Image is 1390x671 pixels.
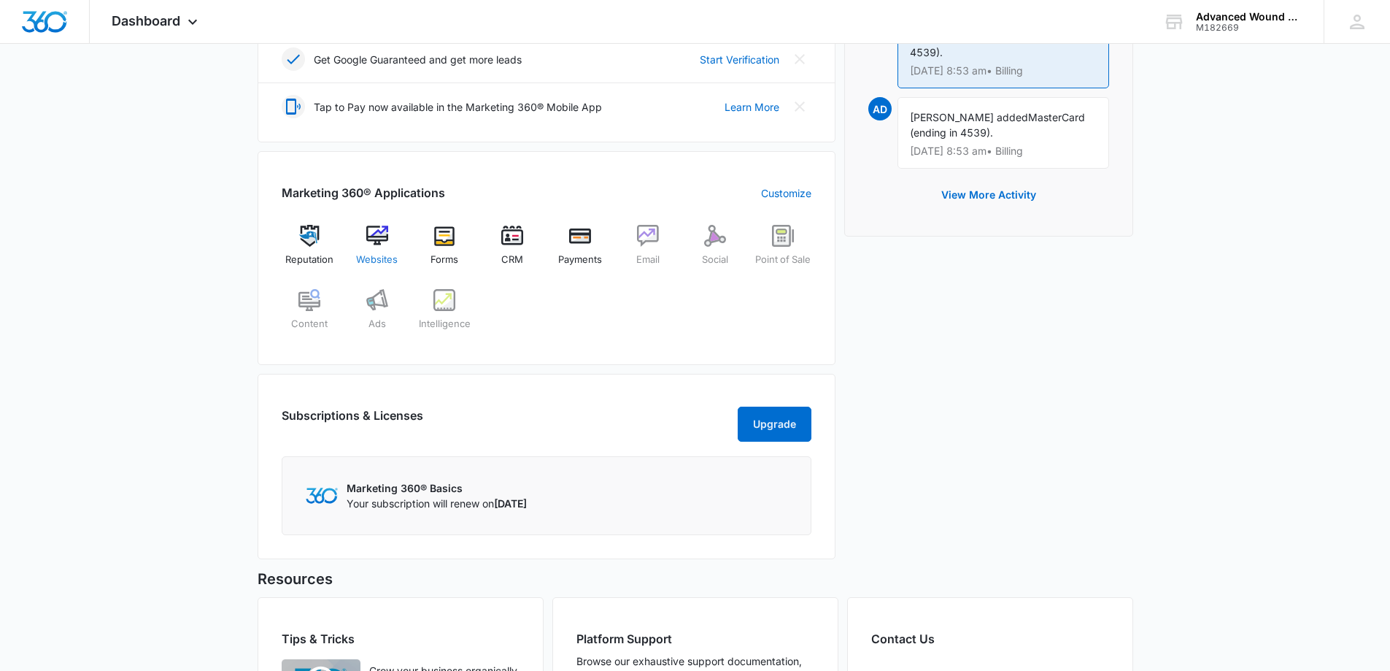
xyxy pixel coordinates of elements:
span: [PERSON_NAME] added [910,111,1028,123]
span: Content [291,317,328,331]
span: Ads [368,317,386,331]
a: Payments [552,225,609,277]
a: Point of Sale [755,225,811,277]
p: [DATE] 8:53 am • Billing [910,146,1097,156]
span: Social [702,253,728,267]
button: View More Activity [927,177,1051,212]
a: Reputation [282,225,338,277]
span: Email [636,253,660,267]
button: Close [788,95,811,118]
h2: Platform Support [576,630,814,648]
p: [DATE] 8:53 am • Billing [910,66,1097,76]
div: account id [1196,23,1302,33]
a: Social [687,225,744,277]
div: account name [1196,11,1302,23]
h2: Subscriptions & Licenses [282,407,423,436]
span: AD [868,97,892,120]
a: Content [282,289,338,342]
span: Payments [558,253,602,267]
span: Intelligence [419,317,471,331]
a: Learn More [725,99,779,115]
span: [DATE] [494,497,527,510]
a: Customize [761,185,811,201]
span: Point of Sale [755,253,811,267]
a: Email [619,225,676,277]
span: Reputation [285,253,333,267]
img: Marketing 360 Logo [306,488,338,503]
button: Upgrade [738,407,811,442]
a: Intelligence [417,289,473,342]
button: Close [788,47,811,71]
a: Start Verification [700,52,779,67]
a: Ads [349,289,405,342]
a: Forms [417,225,473,277]
h2: Tips & Tricks [282,630,520,648]
p: Your subscription will renew on [347,496,527,511]
a: CRM [484,225,541,277]
a: Websites [349,225,405,277]
p: Tap to Pay now available in the Marketing 360® Mobile App [314,99,602,115]
span: Dashboard [112,13,180,28]
p: Marketing 360® Basics [347,480,527,496]
h5: Resources [258,568,1133,590]
h2: Contact Us [871,630,1109,648]
p: Get Google Guaranteed and get more leads [314,52,522,67]
span: Websites [356,253,398,267]
span: Forms [430,253,458,267]
h2: Marketing 360® Applications [282,184,445,202]
span: CRM [501,253,523,267]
